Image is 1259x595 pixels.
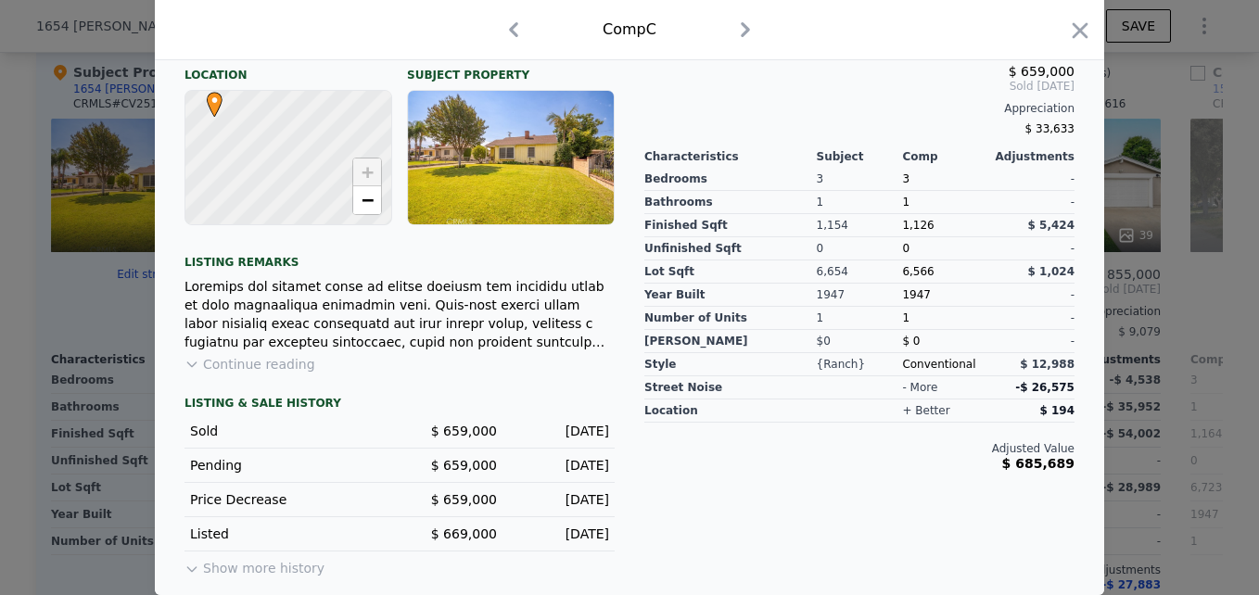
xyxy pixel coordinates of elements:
[902,219,934,232] span: 1,126
[817,307,903,330] div: 1
[190,490,385,509] div: Price Decrease
[902,191,988,214] div: 1
[350,168,375,184] span: C
[988,330,1075,353] div: -
[644,260,817,284] div: Lot Sqft
[902,403,949,418] div: + better
[902,307,988,330] div: 1
[431,492,497,507] span: $ 659,000
[644,191,817,214] div: Bathrooms
[644,376,817,399] div: street noise
[1020,358,1075,371] span: $ 12,988
[184,240,615,270] div: Listing remarks
[644,330,817,353] div: [PERSON_NAME]
[817,191,903,214] div: 1
[184,396,615,414] div: LISTING & SALE HISTORY
[644,168,817,191] div: Bedrooms
[902,149,988,164] div: Comp
[512,525,609,543] div: [DATE]
[817,237,903,260] div: 0
[512,490,609,509] div: [DATE]
[817,260,903,284] div: 6,654
[644,307,817,330] div: Number of Units
[190,456,385,475] div: Pending
[362,188,374,211] span: −
[902,284,988,307] div: 1947
[407,53,615,82] div: Subject Property
[184,355,315,373] button: Continue reading
[644,214,817,237] div: Finished Sqft
[644,149,817,164] div: Characteristics
[817,284,903,307] div: 1947
[362,160,374,184] span: +
[350,168,361,179] div: C
[184,53,392,82] div: Location
[902,265,934,278] span: 6,566
[988,307,1075,330] div: -
[184,551,324,577] button: Show more history
[184,277,615,351] div: Loremips dol sitamet conse ad elitse doeiusm tem incididu utlab et dolo magnaaliqua enimadmin ven...
[202,86,227,114] span: •
[988,168,1075,191] div: -
[1009,64,1075,79] span: $ 659,000
[644,79,1075,94] span: Sold [DATE]
[431,458,497,473] span: $ 659,000
[988,149,1075,164] div: Adjustments
[644,399,817,423] div: location
[1015,381,1075,394] span: -$ 26,575
[902,353,988,376] div: Conventional
[353,186,381,214] a: Zoom out
[902,380,937,395] div: - more
[644,353,817,376] div: Style
[644,441,1075,456] div: Adjusted Value
[817,353,903,376] div: {Ranch}
[1028,265,1075,278] span: $ 1,024
[902,335,920,348] span: $ 0
[644,284,817,307] div: Year Built
[1025,122,1075,135] span: $ 33,633
[512,456,609,475] div: [DATE]
[988,237,1075,260] div: -
[431,424,497,438] span: $ 659,000
[817,330,903,353] div: $0
[1039,404,1075,417] span: $ 194
[988,284,1075,307] div: -
[902,172,909,185] span: 3
[817,168,903,191] div: 3
[902,242,909,255] span: 0
[1028,219,1075,232] span: $ 5,424
[817,149,903,164] div: Subject
[353,158,381,186] a: Zoom in
[988,191,1075,214] div: -
[644,237,817,260] div: Unfinished Sqft
[644,101,1075,116] div: Appreciation
[817,214,903,237] div: 1,154
[512,422,609,440] div: [DATE]
[202,92,213,103] div: •
[1002,456,1075,471] span: $ 685,689
[603,19,656,41] div: Comp C
[190,525,385,543] div: Listed
[190,422,385,440] div: Sold
[431,526,497,541] span: $ 669,000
